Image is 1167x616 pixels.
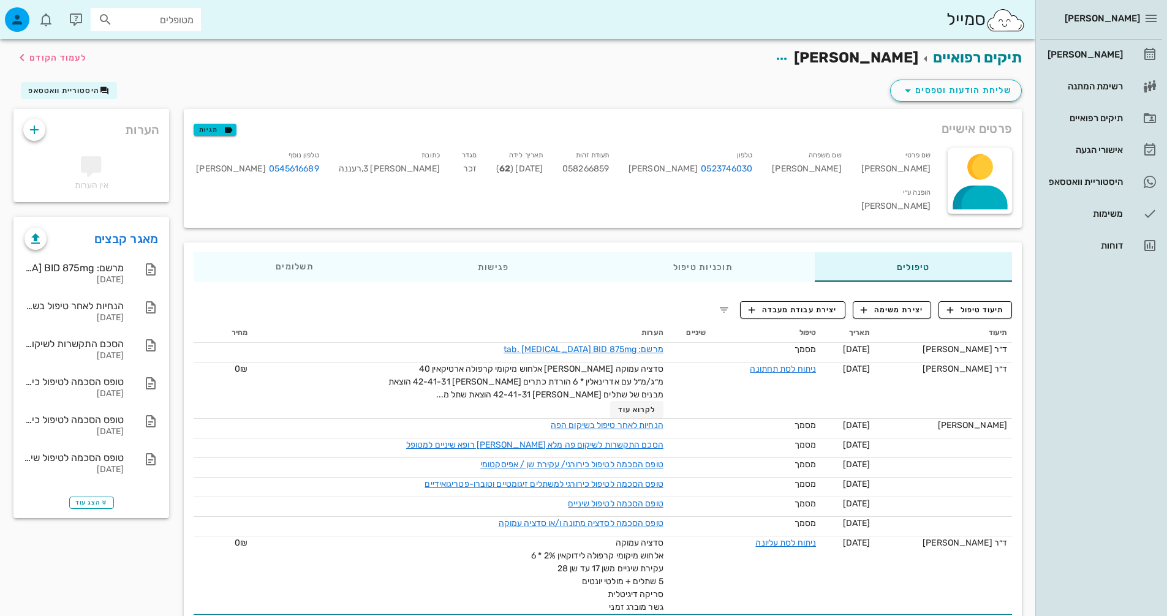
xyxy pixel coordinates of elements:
[568,498,663,509] a: טופס הסכמה לטיפול שיניים
[749,304,837,315] span: יצירת עבודת מעבדה
[815,252,1012,282] div: טיפולים
[196,162,319,176] div: [PERSON_NAME]
[1040,231,1162,260] a: דוחות
[388,364,663,400] span: סדציה עמוקה [PERSON_NAME] אלחוש מיקומי קרפולה ארטיקאין 40 מ״ג/מ״ל עם אדרינאלין * 6 הורדת כתרים [P...
[610,401,663,418] button: לקרוא עוד
[843,440,871,450] span: [DATE]
[499,518,663,528] a: טופס הסכמה לסדציה מתונה ו/או סדציה עמוקה
[15,47,86,69] button: לעמוד הקודם
[450,146,486,183] div: זכר
[339,163,362,174] span: רעננה
[504,344,663,355] a: מרשם: tab. [MEDICAL_DATA] BID 875mg
[795,479,816,489] span: מסמך
[762,146,851,183] div: [PERSON_NAME]
[28,86,99,95] span: היסטוריית וואטסאפ
[425,479,663,489] a: טופס הסכמה לטיפול כירורגי למשתלים זיגומטיים וטוברו-פטריגואידיים
[25,351,124,361] div: [DATE]
[947,304,1004,315] span: תיעוד טיפול
[1040,199,1162,228] a: משימות
[843,364,871,374] span: [DATE]
[809,151,842,159] small: שם משפחה
[25,300,124,312] div: הנחיות לאחר טיפול בשיקום הפה
[880,362,1007,375] div: ד״ר [PERSON_NAME]
[235,364,247,374] span: 0₪
[199,124,231,135] span: תגיות
[25,262,124,274] div: מרשם: tab. [MEDICAL_DATA] BID 875mg
[1045,177,1123,187] div: היסטוריית וואטסאפ
[903,189,931,197] small: הופנה ע״י
[1065,13,1140,24] span: [PERSON_NAME]
[1040,72,1162,101] a: רשימת המתנה
[946,7,1025,33] div: סמייל
[499,163,510,174] strong: 62
[795,498,816,509] span: מסמך
[880,536,1007,549] div: ד״ר [PERSON_NAME]
[1040,135,1162,165] a: אישורי הגעה
[576,151,609,159] small: תעודת זהות
[1045,113,1123,123] div: תיקים רפואיים
[235,538,247,548] span: 0₪
[1045,241,1123,250] div: דוחות
[843,518,871,528] span: [DATE]
[750,364,816,374] a: ניתוח לסת תחתונה
[795,518,816,528] span: מסמך
[75,180,108,190] span: אין הערות
[618,405,656,414] span: לקרוא עוד
[1040,167,1162,197] a: היסטוריית וואטסאפ
[94,229,159,249] a: מאגר קבצים
[701,162,752,176] a: 0523746030
[396,252,591,282] div: פגישות
[880,343,1007,356] div: ד״ר [PERSON_NAME]
[25,465,124,475] div: [DATE]
[901,83,1011,98] span: שליחת הודעות וטפסים
[25,313,124,323] div: [DATE]
[361,163,440,174] span: [PERSON_NAME] 3
[861,304,923,315] span: יצירת משימה
[629,162,752,176] div: [PERSON_NAME]
[795,420,816,430] span: מסמך
[194,124,236,136] button: תגיות
[890,80,1022,102] button: שליחת הודעות וטפסים
[905,151,931,159] small: שם פרטי
[1045,81,1123,91] div: רשימת המתנה
[880,419,1007,432] div: [PERSON_NAME]
[852,146,940,183] div: [PERSON_NAME]
[25,427,124,437] div: [DATE]
[795,459,816,470] span: מסמך
[36,10,43,17] span: תג
[69,497,114,509] button: הצג עוד
[795,344,816,355] span: מסמך
[843,420,871,430] span: [DATE]
[843,479,871,489] span: [DATE]
[843,538,871,548] span: [DATE]
[853,301,932,318] button: יצירת משימה
[25,452,124,464] div: טופס הסכמה לטיפול שיניים
[29,53,86,63] span: לעמוד הקודם
[933,49,1022,66] a: תיקים רפואיים
[25,275,124,285] div: [DATE]
[509,151,543,159] small: תאריך לידה
[13,109,169,145] div: הערות
[1040,103,1162,133] a: תיקים רפואיים
[406,440,663,450] a: הסכם התקשרות לשיקום פה מלא [PERSON_NAME] רופא שיניים למטופל
[75,499,108,506] span: הצג עוד
[269,162,319,176] a: 0545616689
[194,323,252,343] th: מחיר
[1045,209,1123,219] div: משימות
[480,459,663,470] a: טופס הסכמה לטיפול כירורגי/ עקירת שן / אפיסקטומי
[668,323,711,343] th: שיניים
[1045,50,1123,59] div: [PERSON_NAME]
[986,8,1025,32] img: SmileCloud logo
[551,420,663,430] a: הנחיות לאחר טיפול בשיקום הפה
[875,323,1012,343] th: תיעוד
[421,151,440,159] small: כתובת
[843,344,871,355] span: [DATE]
[21,82,117,99] button: היסטוריית וואטסאפ
[562,163,609,174] span: 058266859
[186,183,940,220] div: [PERSON_NAME]
[740,301,845,318] button: יצירת עבודת מעבדה
[843,498,871,509] span: [DATE]
[711,323,821,343] th: טיפול
[361,163,363,174] span: ,
[737,151,753,159] small: טלפון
